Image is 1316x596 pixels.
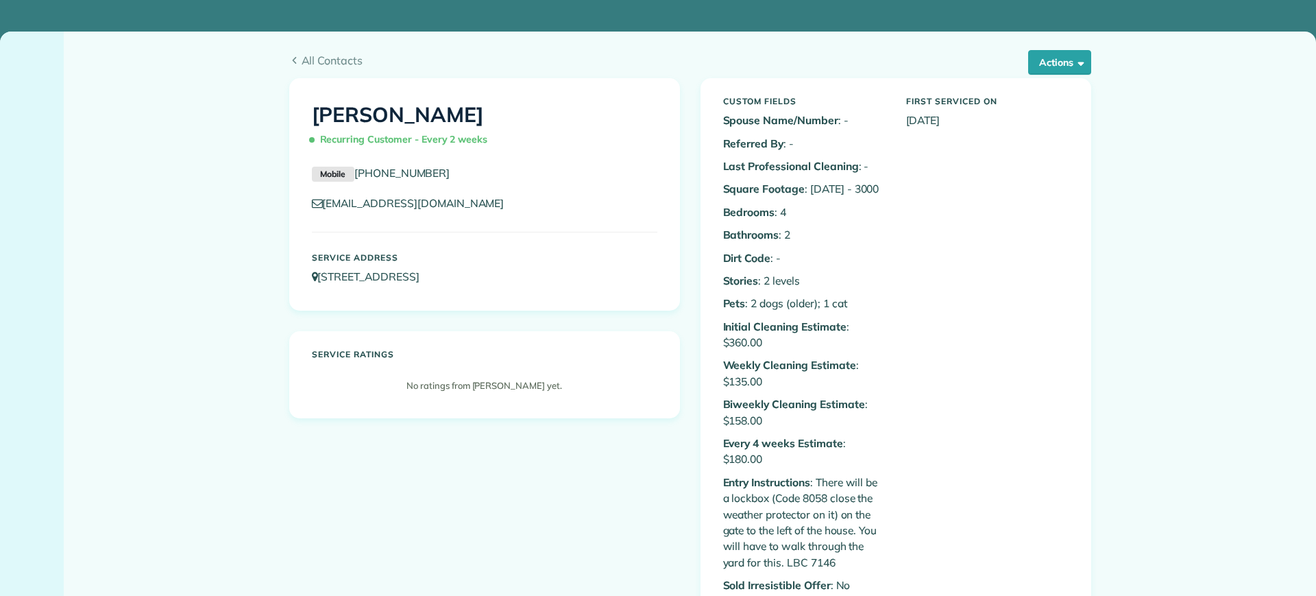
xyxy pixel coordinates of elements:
[312,253,657,262] h5: Service Address
[723,436,886,468] p: : $180.00
[723,136,784,150] b: Referred By
[302,52,1091,69] span: All Contacts
[723,113,838,127] b: Spouse Name/Number
[723,319,886,351] p: : $360.00
[723,475,810,489] b: Entry Instructions
[312,167,354,182] small: Mobile
[723,97,886,106] h5: Custom Fields
[723,274,759,287] b: Stories
[319,379,650,393] p: No ratings from [PERSON_NAME] yet.
[723,320,846,333] b: Initial Cleaning Estimate
[723,296,746,310] b: Pets
[723,182,805,195] b: Square Footage
[723,228,779,241] b: Bathrooms
[312,350,657,359] h5: Service ratings
[723,250,886,266] p: : -
[723,159,859,173] b: Last Professional Cleaning
[723,436,843,450] b: Every 4 weeks Estimate
[723,158,886,174] p: : -
[723,204,886,220] p: : 4
[723,181,886,197] p: : [DATE] - 3000
[906,112,1069,128] p: [DATE]
[723,578,831,592] b: Sold Irresistible Offer
[723,396,886,429] p: : $158.00
[906,97,1069,106] h5: First Serviced On
[723,475,886,571] p: : There will be a lockbox (Code 8058 close the weather protector on it) on the gate to the left o...
[723,357,886,390] p: : $135.00
[312,104,657,152] h1: [PERSON_NAME]
[289,52,1091,69] a: All Contacts
[723,577,886,593] p: : No
[723,358,856,372] b: Weekly Cleaning Estimate
[723,273,886,289] p: : 2 levels
[723,136,886,152] p: : -
[723,251,771,265] b: Dirt Code
[723,397,865,411] b: Biweekly Cleaning Estimate
[312,270,432,283] a: [STREET_ADDRESS]
[723,296,886,311] p: : 2 dogs (older); 1 cat
[723,205,775,219] b: Bedrooms
[1028,50,1091,75] button: Actions
[312,196,517,210] a: [EMAIL_ADDRESS][DOMAIN_NAME]
[312,128,493,152] span: Recurring Customer - Every 2 weeks
[723,227,886,243] p: : 2
[723,112,886,128] p: : -
[312,166,450,180] a: Mobile[PHONE_NUMBER]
